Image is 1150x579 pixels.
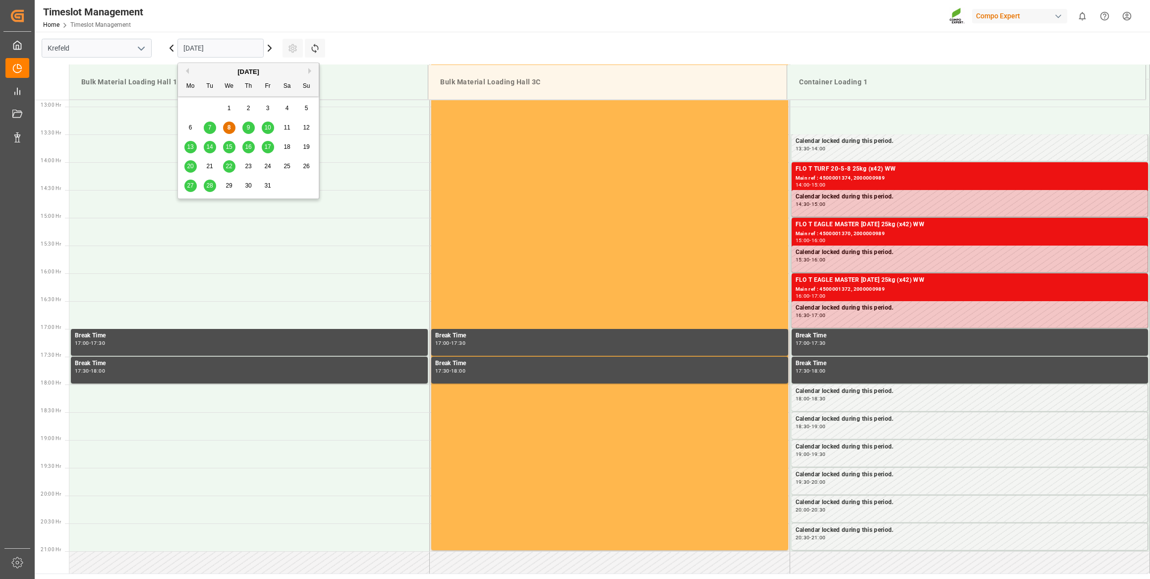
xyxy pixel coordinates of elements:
[91,341,105,345] div: 17:30
[189,124,192,131] span: 6
[89,341,91,345] div: -
[796,452,810,456] div: 19:00
[178,67,319,77] div: [DATE]
[796,498,1144,508] div: Calendar locked during this period.
[809,369,811,373] div: -
[75,359,424,369] div: Break Time
[242,160,255,173] div: Choose Thursday, October 23rd, 2025
[262,160,274,173] div: Choose Friday, October 24th, 2025
[796,230,1145,238] div: Main ref : 4500001370, 2000000989
[262,122,274,134] div: Choose Friday, October 10th, 2025
[811,202,826,206] div: 15:00
[281,141,293,153] div: Choose Saturday, October 18th, 2025
[795,73,1138,91] div: Container Loading 1
[796,257,810,262] div: 15:30
[796,535,810,540] div: 20:30
[303,124,309,131] span: 12
[41,269,61,274] span: 16:00 Hr
[809,508,811,512] div: -
[436,73,779,91] div: Bulk Material Loading Hall 3C
[223,122,235,134] div: Choose Wednesday, October 8th, 2025
[809,294,811,298] div: -
[228,124,231,131] span: 8
[264,163,271,170] span: 24
[223,102,235,115] div: Choose Wednesday, October 1st, 2025
[41,463,61,469] span: 19:30 Hr
[796,285,1145,294] div: Main ref : 4500001372, 2000000989
[809,146,811,151] div: -
[811,424,826,429] div: 19:00
[451,369,465,373] div: 18:00
[809,452,811,456] div: -
[796,508,810,512] div: 20:00
[43,4,143,19] div: Timeslot Management
[247,105,250,112] span: 2
[281,160,293,173] div: Choose Saturday, October 25th, 2025
[284,143,290,150] span: 18
[242,80,255,93] div: Th
[811,313,826,318] div: 17:00
[41,158,61,163] span: 14:00 Hr
[247,124,250,131] span: 9
[972,6,1071,25] button: Compo Expert
[223,160,235,173] div: Choose Wednesday, October 22nd, 2025
[450,341,451,345] div: -
[42,39,152,58] input: Type to search/select
[206,182,213,189] span: 28
[242,180,255,192] div: Choose Thursday, October 30th, 2025
[181,99,316,195] div: month 2025-10
[41,491,61,497] span: 20:00 Hr
[796,313,810,318] div: 16:30
[450,369,451,373] div: -
[811,146,826,151] div: 14:00
[226,163,232,170] span: 22
[796,164,1145,174] div: FLO T TURF 20-5-8 25kg (x42) WW
[300,122,313,134] div: Choose Sunday, October 12th, 2025
[184,141,197,153] div: Choose Monday, October 13th, 2025
[796,386,1144,396] div: Calendar locked during this period.
[75,331,424,341] div: Break Time
[41,297,61,302] span: 16:30 Hr
[811,396,826,401] div: 18:30
[796,341,810,345] div: 17:00
[305,105,308,112] span: 5
[303,163,309,170] span: 26
[796,238,810,243] div: 15:00
[281,102,293,115] div: Choose Saturday, October 4th, 2025
[809,202,811,206] div: -
[264,143,271,150] span: 17
[796,424,810,429] div: 18:30
[435,341,450,345] div: 17:00
[41,324,61,330] span: 17:00 Hr
[41,352,61,358] span: 17:30 Hr
[796,359,1145,369] div: Break Time
[77,73,420,91] div: Bulk Material Loading Hall 1
[1071,5,1093,27] button: show 0 new notifications
[811,369,826,373] div: 18:00
[187,163,193,170] span: 20
[41,436,61,441] span: 19:00 Hr
[972,9,1067,23] div: Compo Expert
[245,163,251,170] span: 23
[184,122,197,134] div: Choose Monday, October 6th, 2025
[284,163,290,170] span: 25
[41,213,61,219] span: 15:00 Hr
[796,369,810,373] div: 17:30
[75,341,89,345] div: 17:00
[204,180,216,192] div: Choose Tuesday, October 28th, 2025
[187,143,193,150] span: 13
[811,341,826,345] div: 17:30
[89,369,91,373] div: -
[242,141,255,153] div: Choose Thursday, October 16th, 2025
[796,303,1144,313] div: Calendar locked during this period.
[187,182,193,189] span: 27
[242,102,255,115] div: Choose Thursday, October 2nd, 2025
[300,141,313,153] div: Choose Sunday, October 19th, 2025
[811,294,826,298] div: 17:00
[435,359,784,369] div: Break Time
[286,105,289,112] span: 4
[226,182,232,189] span: 29
[300,102,313,115] div: Choose Sunday, October 5th, 2025
[796,183,810,187] div: 14:00
[41,102,61,108] span: 13:00 Hr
